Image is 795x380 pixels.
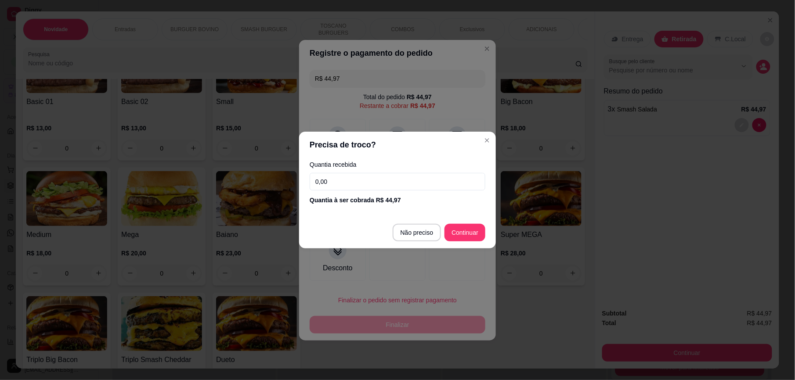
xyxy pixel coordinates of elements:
[299,132,496,158] header: Precisa de troco?
[393,224,441,241] button: Não preciso
[310,196,485,204] div: Quantia à ser cobrada R$ 44,97
[444,224,485,241] button: Continuar
[310,161,485,168] label: Quantia recebida
[480,133,494,147] button: Close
